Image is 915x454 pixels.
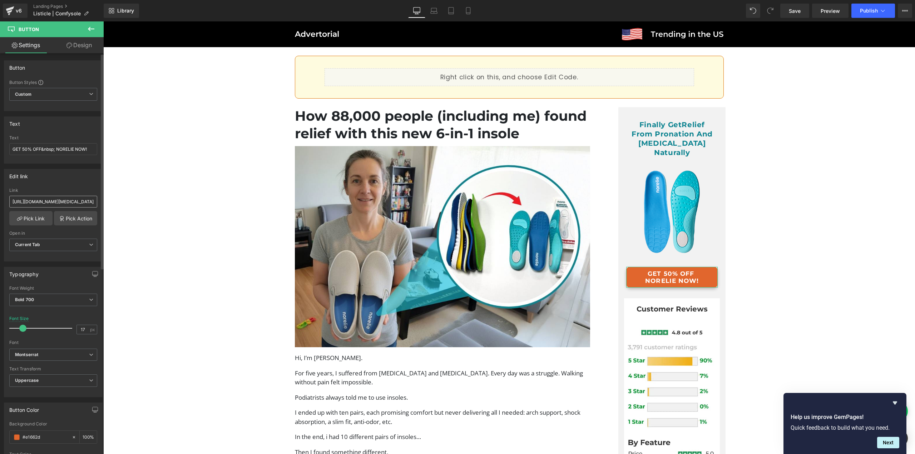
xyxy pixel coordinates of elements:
a: Landing Pages [33,4,104,9]
h1: Finally Get [521,99,617,136]
a: GET 50% OFF NORELIE NOW! [523,245,614,266]
a: v6 [3,4,28,18]
div: Text [9,135,97,140]
button: Redo [763,4,777,18]
div: Text [9,117,20,127]
button: More [898,4,912,18]
p: I ended up with ten pairs, each promising comfort but never delivering all I needed: arch support... [192,386,487,405]
span: Preview [821,7,840,15]
a: Desktop [408,4,425,18]
a: Design [53,37,105,53]
div: Link [9,188,97,193]
div: Help us improve GemPages! [791,399,899,448]
div: Typography [9,267,39,277]
p: Then I found something different. [192,426,487,435]
span: Library [117,8,134,14]
span: px [90,327,96,332]
span: Publish [860,8,878,14]
div: Open in [9,231,97,236]
b: Current Tab [15,242,40,247]
div: Button [9,61,25,71]
div: Background Color [9,421,97,426]
div: Font [9,340,97,345]
h1: Customer Reviews [521,283,617,292]
div: Button Color [9,403,39,413]
input: https://your-shop.myshopify.com [9,196,97,208]
p: In the end, i had 10 different pairs of insoles… [192,411,487,420]
button: Hide survey [891,399,899,407]
a: Mobile [460,4,477,18]
input: Color [23,433,68,441]
a: Laptop [425,4,442,18]
button: Publish [851,4,895,18]
div: Font Weight [9,286,97,291]
div: Text Transform [9,366,97,371]
a: New Library [104,4,139,18]
p: Hi, I’m [PERSON_NAME]. [192,332,487,341]
h2: Help us improve GemPages! [791,413,899,421]
a: Pick Action [54,211,97,225]
a: Pick Link [9,211,53,225]
h1: How 88,000 people (including me) found relief with this new 6-in-1 insole [192,86,487,121]
h1: Advertorial [192,8,406,18]
p: Podiatrists always told me to use insoles. [192,371,487,381]
i: Montserrat [15,352,38,358]
p: Quick feedback to build what you need. [791,424,899,431]
b: Uppercase [15,378,39,383]
button: Next question [877,437,899,448]
a: Preview [812,4,849,18]
span: Button [19,26,39,32]
div: Edit link [9,169,28,179]
button: Undo [746,4,760,18]
b: Bold 700 [15,297,34,302]
div: Font Size [9,316,29,321]
div: Button Styles [9,79,97,85]
div: v6 [14,6,23,15]
b: Custom [15,91,31,98]
span: Listicle | Comfysole [33,11,81,16]
p: For five years, I suffered from [MEDICAL_DATA] and [MEDICAL_DATA]. Every day was a struggle. Walk... [192,347,487,365]
span: Relief From Pronation And [MEDICAL_DATA] Naturally [528,99,609,135]
a: Tablet [442,4,460,18]
div: % [80,431,97,443]
span: Save [789,7,801,15]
